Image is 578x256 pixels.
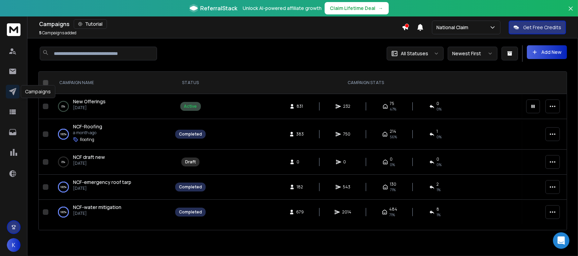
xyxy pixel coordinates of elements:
[523,24,561,31] p: Get Free Credits
[11,11,16,16] img: logo_orange.svg
[297,209,304,215] span: 679
[390,106,397,112] span: 47 %
[436,24,471,31] p: National Claim
[19,40,24,45] img: tab_domain_overview_orange.svg
[39,30,76,36] p: Campaigns added
[51,72,171,94] th: CAMPAIGN NAME
[51,200,171,225] td: 100%NCF-water mitigation[DATE]
[389,207,398,212] span: 484
[60,131,67,138] p: 100 %
[73,179,131,186] a: NCF-emergency roof tarp
[437,134,442,140] span: 0 %
[62,159,65,165] p: 0 %
[26,40,61,45] div: Domain Overview
[73,179,131,185] span: NCF-emergency roof tarp
[18,18,49,23] div: Domain: [URL]
[51,94,171,119] td: 0%New Offerings[DATE]
[527,45,567,59] button: Add New
[11,18,16,23] img: website_grey.svg
[390,129,396,134] span: 214
[73,154,105,161] a: NCF draft new
[21,85,55,98] div: Campaigns
[73,154,105,160] span: NCF draft new
[344,159,350,165] span: 0
[73,161,105,166] p: [DATE]
[171,72,210,94] th: STATUS
[342,209,351,215] span: 2014
[185,159,196,165] div: Draft
[553,232,569,249] div: Open Intercom Messenger
[390,134,397,140] span: 56 %
[39,19,402,29] div: Campaigns
[566,4,575,21] button: Close banner
[437,212,441,218] span: 1 %
[401,50,428,57] p: All Statuses
[437,106,442,112] span: 0 %
[437,101,439,106] span: 0
[437,207,439,212] span: 8
[73,105,106,110] p: [DATE]
[378,5,383,12] span: →
[80,137,94,142] p: Roofing
[448,47,497,60] button: Newest First
[297,131,304,137] span: 383
[73,123,102,130] a: NCF-Roofing
[51,175,171,200] td: 100%NCF-emergency roof tarp[DATE]
[184,104,197,109] div: Active
[73,130,102,136] p: a month ago
[179,184,202,190] div: Completed
[297,104,304,109] span: 831
[73,211,121,216] p: [DATE]
[509,21,566,34] button: Get Free Credits
[390,156,393,162] span: 0
[76,40,116,45] div: Keywords by Traffic
[437,187,441,193] span: 1 %
[243,5,322,12] p: Unlock AI-powered affiliate growth
[390,187,396,193] span: 71 %
[343,104,350,109] span: 232
[390,101,395,106] span: 75
[389,212,395,218] span: 71 %
[74,19,107,29] button: Tutorial
[62,103,65,110] p: 0 %
[19,11,34,16] div: v 4.0.25
[210,72,522,94] th: CAMPAIGN STATS
[60,184,67,190] p: 100 %
[7,238,21,252] button: K
[437,162,442,167] span: 0%
[437,129,438,134] span: 1
[51,119,171,150] td: 100%NCF-Roofinga month agoRoofing
[179,131,202,137] div: Completed
[390,182,397,187] span: 130
[437,182,439,187] span: 2
[73,204,121,211] a: NCF-water mitigation
[437,156,439,162] span: 0
[60,209,67,216] p: 100 %
[73,186,131,191] p: [DATE]
[343,184,351,190] span: 543
[343,131,350,137] span: 750
[68,40,74,45] img: tab_keywords_by_traffic_grey.svg
[297,184,304,190] span: 182
[51,150,171,175] td: 0%NCF draft new[DATE]
[325,2,389,14] button: Claim Lifetime Deal→
[39,30,41,36] span: 5
[297,159,304,165] span: 0
[201,4,238,12] span: ReferralStack
[179,209,202,215] div: Completed
[390,162,395,167] span: 0%
[73,204,121,210] span: NCF-water mitigation
[73,98,106,105] a: New Offerings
